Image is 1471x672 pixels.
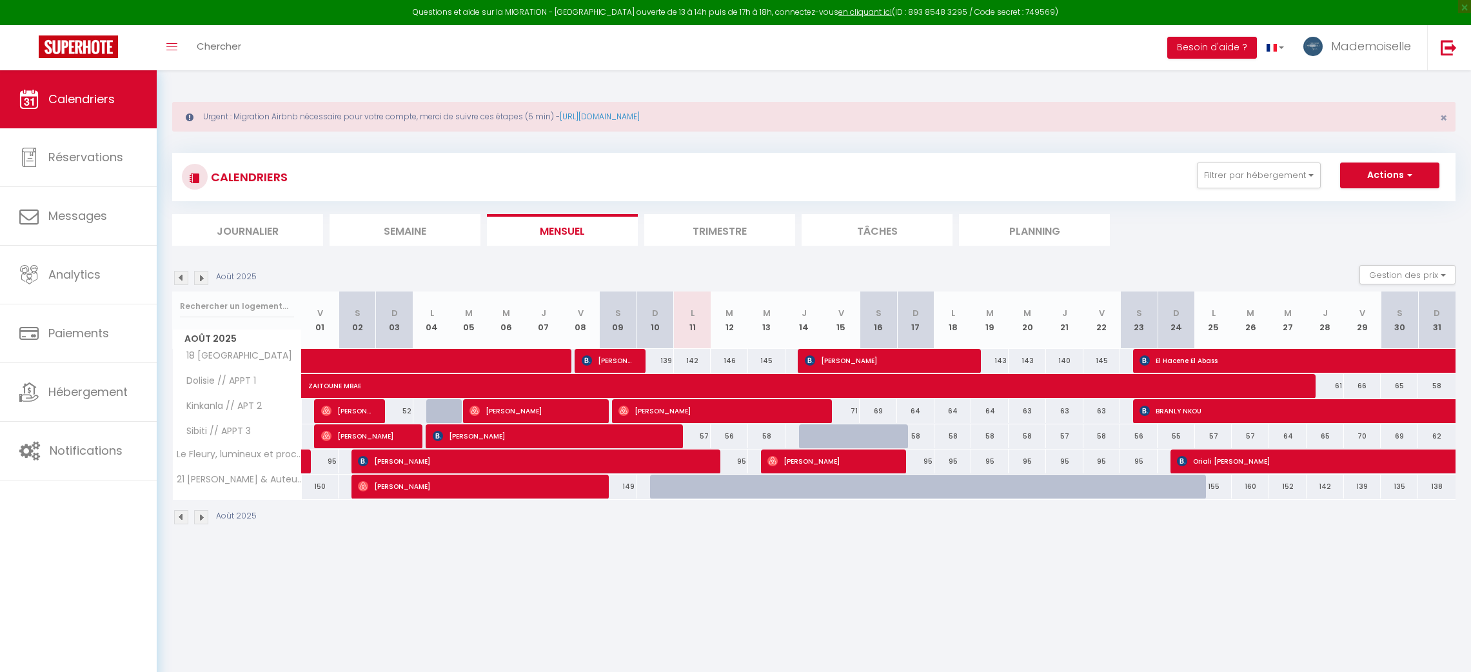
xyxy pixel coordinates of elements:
span: 21 [PERSON_NAME] & Auteuil : Appartement cosy ! [175,475,304,484]
div: 57 [674,424,711,448]
abbr: M [726,307,733,319]
abbr: M [763,307,771,319]
div: 152 [1269,475,1307,499]
th: 10 [637,292,674,349]
abbr: L [691,307,695,319]
div: 62 [1418,424,1456,448]
span: Août 2025 [173,330,301,348]
div: 149 [599,475,637,499]
span: [PERSON_NAME] [805,348,967,373]
div: 58 [1009,424,1046,448]
div: 69 [1381,424,1418,448]
abbr: S [1397,307,1403,319]
a: [URL][DOMAIN_NAME] [560,111,640,122]
div: 135 [1381,475,1418,499]
div: 95 [934,450,972,473]
th: 21 [1046,292,1083,349]
th: 24 [1158,292,1195,349]
th: 14 [785,292,823,349]
div: 160 [1232,475,1269,499]
th: 25 [1195,292,1232,349]
div: 58 [748,424,785,448]
abbr: V [1099,307,1105,319]
abbr: M [465,307,473,319]
li: Mensuel [487,214,638,246]
abbr: S [615,307,621,319]
abbr: D [391,307,398,319]
th: 27 [1269,292,1307,349]
abbr: M [1284,307,1292,319]
iframe: LiveChat chat widget [1417,618,1471,672]
li: Semaine [330,214,480,246]
span: ZAITOUNE MBAE [308,367,1109,391]
div: 52 [376,399,413,423]
div: 140 [1046,349,1083,373]
img: logout [1441,39,1457,55]
span: [PERSON_NAME] [321,399,371,423]
span: [PERSON_NAME] [582,348,631,373]
th: 31 [1418,292,1456,349]
th: 18 [934,292,972,349]
abbr: J [1062,307,1067,319]
abbr: V [838,307,844,319]
th: 15 [823,292,860,349]
div: 95 [1120,450,1158,473]
div: 58 [934,424,972,448]
span: [PERSON_NAME] [469,399,594,423]
div: 64 [1269,424,1307,448]
div: 64 [971,399,1009,423]
div: 58 [1418,374,1456,398]
abbr: V [578,307,584,319]
div: 63 [1083,399,1121,423]
span: [PERSON_NAME] [618,399,818,423]
div: 142 [674,349,711,373]
th: 09 [599,292,637,349]
div: 65 [1381,374,1418,398]
abbr: M [986,307,994,319]
div: 61 [1307,374,1344,398]
span: [PERSON_NAME] [767,449,892,473]
th: 30 [1381,292,1418,349]
div: 64 [897,399,934,423]
abbr: S [1136,307,1142,319]
img: ... [1303,37,1323,56]
p: Août 2025 [216,271,257,283]
div: 71 [823,399,860,423]
abbr: L [1212,307,1216,319]
abbr: S [355,307,360,319]
div: 150 [302,475,339,499]
th: 13 [748,292,785,349]
div: 145 [1083,349,1121,373]
div: 139 [1344,475,1381,499]
button: Close [1440,112,1447,124]
span: Calendriers [48,91,115,107]
div: 57 [1195,424,1232,448]
li: Planning [959,214,1110,246]
abbr: S [876,307,882,319]
th: 19 [971,292,1009,349]
div: 56 [711,424,748,448]
div: 143 [971,349,1009,373]
th: 20 [1009,292,1046,349]
li: Trimestre [644,214,795,246]
div: 95 [711,450,748,473]
abbr: L [951,307,955,319]
span: [PERSON_NAME] [358,474,595,499]
div: 143 [1009,349,1046,373]
a: ... Mademoiselle [1294,25,1427,70]
img: Super Booking [39,35,118,58]
div: 56 [1120,424,1158,448]
th: 28 [1307,292,1344,349]
button: Gestion des prix [1359,265,1456,284]
li: Tâches [802,214,953,246]
th: 16 [860,292,897,349]
span: Chercher [197,39,241,53]
p: Août 2025 [216,510,257,522]
th: 01 [302,292,339,349]
input: Rechercher un logement... [180,295,294,318]
abbr: D [652,307,658,319]
div: 95 [897,450,934,473]
span: 18 [GEOGRAPHIC_DATA] [175,349,295,363]
div: 145 [748,349,785,373]
span: Messages [48,208,107,224]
